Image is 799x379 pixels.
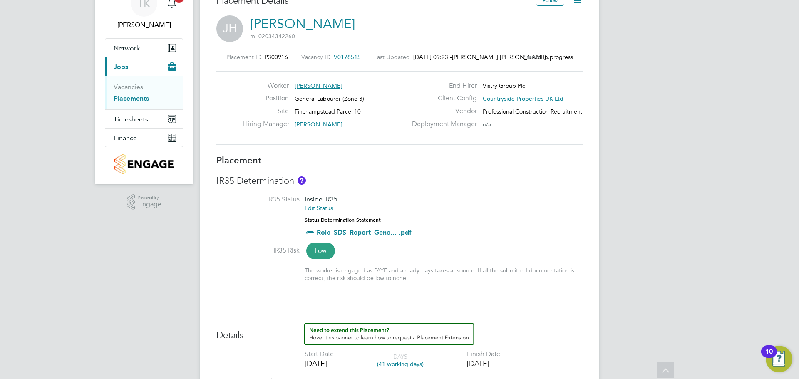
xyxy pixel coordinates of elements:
[105,76,183,109] div: Jobs
[243,82,289,90] label: Worker
[250,16,355,32] a: [PERSON_NAME]
[305,267,583,282] div: The worker is engaged as PAYE and already pays taxes at source. If all the submitted documentatio...
[298,176,306,185] button: About IR35
[105,57,183,76] button: Jobs
[243,94,289,103] label: Position
[467,350,500,359] div: Finish Date
[305,195,337,203] span: Inside IR35
[216,155,262,166] b: Placement
[243,107,289,116] label: Site
[216,195,300,204] label: IR35 Status
[304,323,474,345] button: How to extend a Placement?
[243,120,289,129] label: Hiring Manager
[295,108,361,115] span: Finchampstead Parcel 10
[105,39,183,57] button: Network
[413,53,452,61] span: [DATE] 09:23 -
[317,228,412,236] a: Role_SDS_Report_Gene... .pdf
[306,243,335,259] span: Low
[765,352,773,362] div: 10
[114,134,137,142] span: Finance
[105,110,183,128] button: Timesheets
[407,107,477,116] label: Vendor
[127,194,162,210] a: Powered byEngage
[334,53,361,61] span: V0178515
[295,82,342,89] span: [PERSON_NAME]
[407,82,477,90] label: End Hirer
[467,359,500,368] div: [DATE]
[216,246,300,255] label: IR35 Risk
[377,360,424,368] span: (41 working days)
[138,194,161,201] span: Powered by
[226,53,261,61] label: Placement ID
[305,204,333,212] a: Edit Status
[543,53,573,61] span: In progress
[524,53,540,61] label: Status
[407,94,477,103] label: Client Config
[452,53,510,61] span: [PERSON_NAME] [PERSON_NAME]…
[105,154,183,174] a: Go to home page
[483,82,525,89] span: Vistry Group Plc
[295,95,364,102] span: General Labourer (Zone 3)
[483,108,586,115] span: Professional Construction Recruitmen…
[138,201,161,208] span: Engage
[114,83,143,91] a: Vacancies
[265,53,288,61] span: P300916
[216,175,583,187] h3: IR35 Determination
[295,121,342,128] span: [PERSON_NAME]
[407,120,477,129] label: Deployment Manager
[105,129,183,147] button: Finance
[305,359,334,368] div: [DATE]
[216,323,583,342] h3: Details
[483,121,491,128] span: n/a
[114,154,173,174] img: countryside-properties-logo-retina.png
[766,346,792,372] button: Open Resource Center, 10 new notifications
[216,15,243,42] span: JH
[301,53,330,61] label: Vacancy ID
[105,20,183,30] span: Tom Kendall
[374,53,410,61] label: Last Updated
[114,44,140,52] span: Network
[305,217,381,223] strong: Status Determination Statement
[114,115,148,123] span: Timesheets
[373,353,428,368] div: DAYS
[305,350,334,359] div: Start Date
[483,95,563,102] span: Countryside Properties UK Ltd
[114,63,128,71] span: Jobs
[250,32,295,40] span: m: 02034342260
[114,94,149,102] a: Placements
